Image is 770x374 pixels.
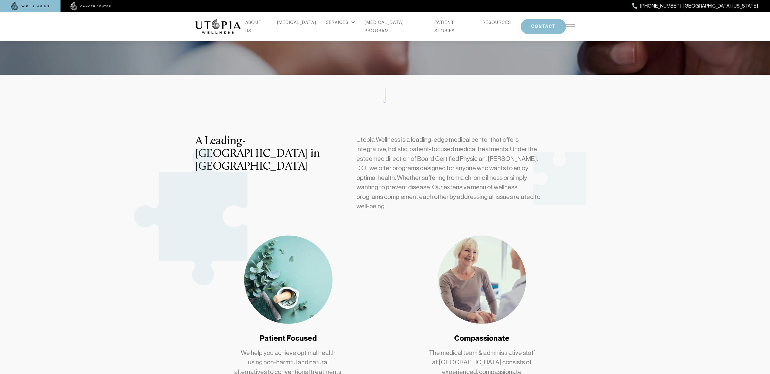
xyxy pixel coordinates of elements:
a: RESOURCES [483,18,511,27]
a: [PHONE_NUMBER] | [GEOGRAPHIC_DATA], [US_STATE] [632,2,758,10]
div: SERVICES [326,18,355,27]
a: PATIENT STORIES [434,18,473,35]
img: Compassionate [438,236,526,324]
img: logo [195,19,241,34]
a: [MEDICAL_DATA] PROGRAM [365,18,425,35]
a: ABOUT US [245,18,267,35]
img: wellness [11,2,49,11]
img: decoration [134,147,247,285]
img: Patient Focused [244,236,333,324]
h3: A Leading-[GEOGRAPHIC_DATA] in [GEOGRAPHIC_DATA] [195,135,336,174]
p: Utopia Wellness is a leading-edge medical center that offers integrative, holistic, patient-focus... [356,135,544,211]
h4: Compassionate [454,333,510,343]
img: cancer center [70,2,111,11]
img: icon-hamburger [566,24,575,29]
button: CONTACT [521,19,566,34]
span: [PHONE_NUMBER] | [GEOGRAPHIC_DATA], [US_STATE] [640,2,758,10]
h4: Patient Focused [260,333,317,343]
img: decoration [533,152,586,205]
a: [MEDICAL_DATA] [277,18,316,27]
